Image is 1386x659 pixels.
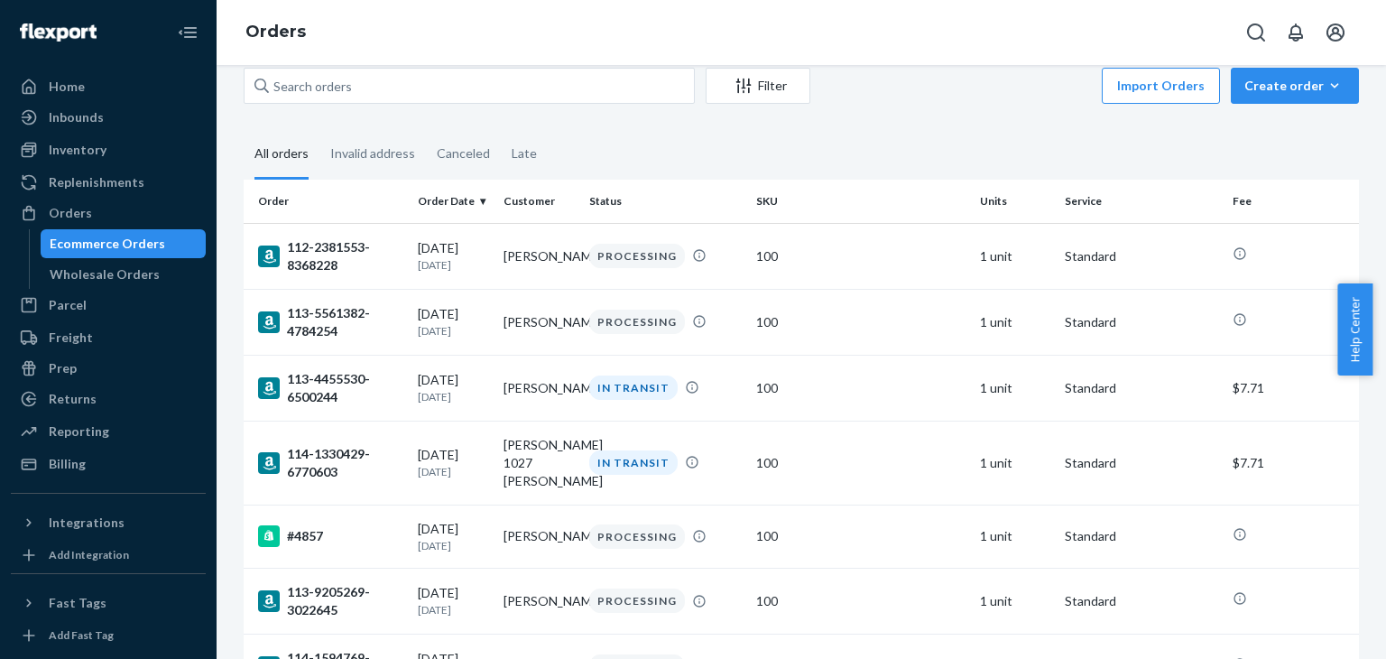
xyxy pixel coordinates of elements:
[589,310,685,334] div: PROCESSING
[973,568,1058,634] td: 1 unit
[707,77,809,95] div: Filter
[411,180,496,223] th: Order Date
[437,130,490,177] div: Canceled
[49,514,125,532] div: Integrations
[41,260,207,289] a: Wholesale Orders
[756,592,965,610] div: 100
[1065,379,1217,397] p: Standard
[11,544,206,566] a: Add Integration
[973,223,1058,289] td: 1 unit
[330,130,415,177] div: Invalid address
[20,23,97,42] img: Flexport logo
[418,239,489,273] div: [DATE]
[756,313,965,331] div: 100
[973,180,1058,223] th: Units
[11,450,206,478] a: Billing
[245,22,306,42] a: Orders
[49,455,86,473] div: Billing
[973,421,1058,505] td: 1 unit
[1065,313,1217,331] p: Standard
[1065,592,1217,610] p: Standard
[418,602,489,617] p: [DATE]
[49,173,144,191] div: Replenishments
[589,244,685,268] div: PROCESSING
[49,78,85,96] div: Home
[258,238,403,274] div: 112-2381553-8368228
[973,505,1058,568] td: 1 unit
[11,103,206,132] a: Inbounds
[11,135,206,164] a: Inventory
[749,180,972,223] th: SKU
[258,583,403,619] div: 113-9205269-3022645
[49,547,129,562] div: Add Integration
[11,291,206,320] a: Parcel
[418,323,489,339] p: [DATE]
[418,389,489,404] p: [DATE]
[1337,283,1372,376] button: Help Center
[49,108,104,126] div: Inbounds
[1278,14,1314,51] button: Open notifications
[496,289,582,355] td: [PERSON_NAME]
[1065,527,1217,545] p: Standard
[231,6,320,59] ol: breadcrumbs
[756,527,965,545] div: 100
[49,594,106,612] div: Fast Tags
[512,130,537,177] div: Late
[582,180,749,223] th: Status
[11,72,206,101] a: Home
[496,568,582,634] td: [PERSON_NAME]
[418,371,489,404] div: [DATE]
[973,289,1058,355] td: 1 unit
[11,354,206,383] a: Prep
[496,355,582,421] td: [PERSON_NAME]
[258,370,403,406] div: 113-4455530-6500244
[41,229,207,258] a: Ecommerce Orders
[706,68,810,104] button: Filter
[504,193,575,209] div: Customer
[1065,247,1217,265] p: Standard
[589,524,685,549] div: PROCESSING
[11,625,206,646] a: Add Fast Tag
[756,247,965,265] div: 100
[11,508,206,537] button: Integrations
[244,68,695,104] input: Search orders
[49,359,77,377] div: Prep
[418,464,489,479] p: [DATE]
[1231,68,1359,104] button: Create order
[49,141,106,159] div: Inventory
[11,589,206,617] button: Fast Tags
[589,589,685,613] div: PROCESSING
[496,223,582,289] td: [PERSON_NAME]
[170,14,206,51] button: Close Navigation
[49,422,109,441] div: Reporting
[418,584,489,617] div: [DATE]
[258,304,403,340] div: 113-5561382-4784254
[49,390,97,408] div: Returns
[49,627,114,643] div: Add Fast Tag
[1225,180,1359,223] th: Fee
[418,538,489,553] p: [DATE]
[973,355,1058,421] td: 1 unit
[418,446,489,479] div: [DATE]
[50,235,165,253] div: Ecommerce Orders
[418,305,489,339] div: [DATE]
[254,130,309,180] div: All orders
[49,329,93,347] div: Freight
[1225,421,1359,505] td: $7.71
[244,180,411,223] th: Order
[418,520,489,553] div: [DATE]
[258,445,403,481] div: 114-1330429-6770603
[11,385,206,413] a: Returns
[756,379,965,397] div: 100
[418,257,489,273] p: [DATE]
[589,450,678,475] div: IN TRANSIT
[50,265,160,283] div: Wholesale Orders
[1238,14,1274,51] button: Open Search Box
[1102,68,1220,104] button: Import Orders
[1225,355,1359,421] td: $7.71
[11,417,206,446] a: Reporting
[496,421,582,505] td: [PERSON_NAME] 1027 [PERSON_NAME]
[11,199,206,227] a: Orders
[11,323,206,352] a: Freight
